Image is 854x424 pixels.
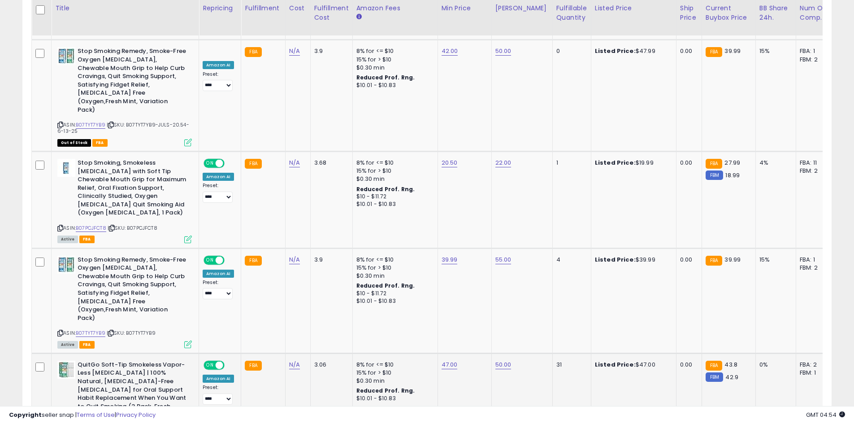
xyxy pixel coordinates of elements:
div: 15% for > $10 [356,167,431,175]
div: 15% for > $10 [356,369,431,377]
a: B07TYT7YB9 [76,121,105,129]
div: $47.99 [595,47,669,55]
div: FBM: 2 [800,264,829,272]
div: $10.01 - $10.83 [356,82,431,89]
a: 42.00 [442,47,458,56]
div: Listed Price [595,4,672,13]
span: 39.99 [724,47,741,55]
span: | SKU: B07PCJFCT8 [108,224,157,232]
div: $0.30 min [356,64,431,72]
span: 39.99 [724,255,741,264]
div: $10.01 - $10.83 [356,201,431,208]
b: Listed Price: [595,158,636,167]
div: Current Buybox Price [706,4,752,22]
div: 0.00 [680,361,695,369]
div: FBM: 1 [800,369,829,377]
div: Preset: [203,183,234,203]
div: Preset: [203,280,234,300]
small: FBA [245,159,261,169]
div: Cost [289,4,307,13]
div: seller snap | | [9,411,156,420]
small: FBA [706,47,722,57]
div: 15% [759,256,789,264]
img: 41i0cxiAfzL._SL40_.jpg [57,159,75,177]
div: BB Share 24h. [759,4,792,22]
div: FBA: 1 [800,256,829,264]
b: Listed Price: [595,255,636,264]
div: Num of Comp. [800,4,832,22]
span: All listings that are currently out of stock and unavailable for purchase on Amazon [57,139,91,147]
div: ASIN: [57,47,192,145]
a: B07TYT7YB9 [76,329,105,337]
div: Repricing [203,4,237,13]
div: Ship Price [680,4,698,22]
div: FBA: 2 [800,361,829,369]
div: 4% [759,159,789,167]
small: FBM [706,372,723,382]
div: 3.9 [314,256,346,264]
b: Stop Smoking Remedy, Smoke-Free Oxygen [MEDICAL_DATA], Chewable Mouth Grip to Help Curb Cravings,... [78,256,186,325]
div: 0.00 [680,159,695,167]
div: Preset: [203,71,234,92]
img: 51XSYx1xa4L._SL40_.jpg [57,361,75,379]
span: FBA [92,139,108,147]
span: All listings currently available for purchase on Amazon [57,341,78,349]
div: 8% for <= $10 [356,47,431,55]
div: 15% [759,47,789,55]
div: FBA: 11 [800,159,829,167]
span: ON [204,256,216,264]
div: Amazon AI [203,375,234,383]
span: 2025-08-12 04:54 GMT [806,411,845,419]
div: $0.30 min [356,377,431,385]
a: N/A [289,255,300,264]
div: 31 [556,361,584,369]
div: FBM: 2 [800,167,829,175]
div: Fulfillment Cost [314,4,349,22]
div: 8% for <= $10 [356,256,431,264]
div: [PERSON_NAME] [495,4,549,13]
b: Reduced Prof. Rng. [356,185,415,193]
a: N/A [289,47,300,56]
b: Listed Price: [595,47,636,55]
div: Amazon AI [203,61,234,69]
a: 50.00 [495,360,512,369]
div: 8% for <= $10 [356,159,431,167]
div: $19.99 [595,159,669,167]
span: FBA [79,341,95,349]
a: 47.00 [442,360,458,369]
div: ASIN: [57,256,192,347]
small: FBA [245,47,261,57]
div: 3.9 [314,47,346,55]
span: OFF [223,256,238,264]
b: QuitGo Soft-Tip Smokeless Vapor-Less [MEDICAL_DATA] | 100% Natural, [MEDICAL_DATA]-Free [MEDICAL_... [78,361,186,421]
div: $10 - $11.72 [356,290,431,297]
b: Reduced Prof. Rng. [356,74,415,81]
div: $47.00 [595,361,669,369]
span: 27.99 [724,158,740,167]
span: ON [204,160,216,167]
b: Reduced Prof. Rng. [356,282,415,289]
span: 43.8 [724,360,737,369]
div: 1 [556,159,584,167]
span: OFF [223,361,238,369]
a: Terms of Use [77,411,115,419]
div: Amazon AI [203,270,234,278]
small: FBA [706,361,722,371]
div: Preset: [203,385,234,405]
div: Fulfillment [245,4,281,13]
a: 20.50 [442,158,458,167]
small: FBA [245,256,261,266]
img: 51h-duCUM3L._SL40_.jpg [57,47,75,65]
span: OFF [223,160,238,167]
div: FBM: 2 [800,56,829,64]
b: Listed Price: [595,360,636,369]
span: 18.99 [725,171,740,179]
small: FBM [706,170,723,180]
span: | SKU: B07TYT7YB9-JULS-20.54-6-13-25 [57,121,189,135]
div: Fulfillable Quantity [556,4,587,22]
div: 0% [759,361,789,369]
span: All listings currently available for purchase on Amazon [57,236,78,243]
div: $0.30 min [356,272,431,280]
div: $0.30 min [356,175,431,183]
div: FBA: 1 [800,47,829,55]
